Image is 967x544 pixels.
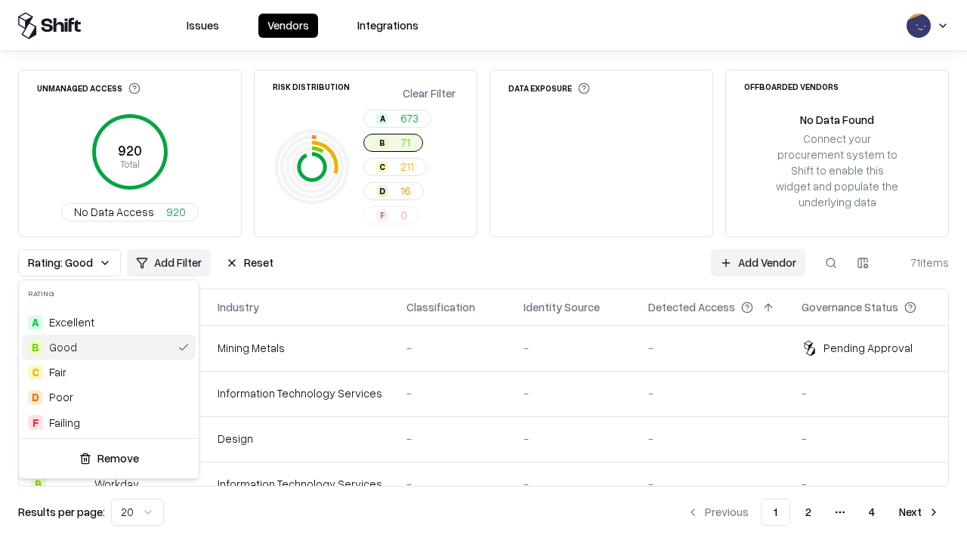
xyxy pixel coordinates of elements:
span: Excellent [49,314,94,330]
div: B [28,340,43,355]
div: Suggestions [19,307,199,438]
span: Good [49,339,77,355]
div: D [28,390,43,405]
div: A [28,315,43,330]
div: Failing [49,415,80,431]
div: C [28,365,43,380]
button: Remove [25,445,193,472]
span: Fair [49,364,66,380]
div: F [28,415,43,430]
div: Poor [49,389,73,405]
div: Rating [19,280,199,307]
